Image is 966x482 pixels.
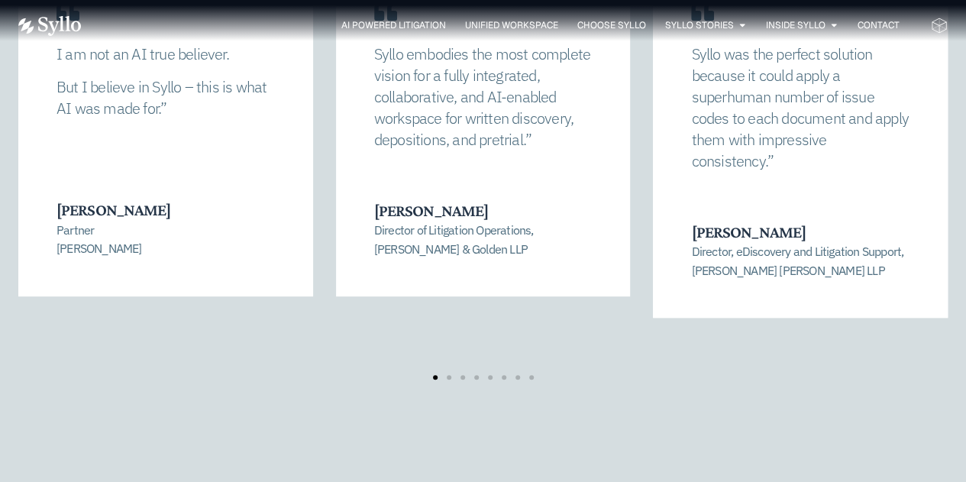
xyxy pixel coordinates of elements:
a: AI Powered Litigation [341,18,446,32]
p: I am not an AI true believer. [57,44,275,65]
a: Unified Workspace [465,18,558,32]
span: Go to slide 1 [433,375,438,380]
a: Contact [858,18,900,32]
nav: Menu [111,18,900,33]
a: Syllo Stories [665,18,734,32]
span: Go to slide 6 [502,375,506,380]
div: Menu Toggle [111,18,900,33]
span: Go to slide 7 [515,375,520,380]
img: Vector [18,16,81,36]
span: Go to slide 5 [488,375,493,380]
span: Go to slide 2 [447,375,451,380]
h3: [PERSON_NAME] [691,222,908,242]
a: Choose Syllo [577,18,646,32]
p: Partner [PERSON_NAME] [57,221,273,258]
h3: [PERSON_NAME] [374,201,591,221]
p: But I believe in Syllo – this is what AI was made for.” [57,76,275,119]
p: Syllo embodies the most complete vision for a fully integrated, collaborative, and AI-enabled wor... [374,44,593,150]
a: Inside Syllo [766,18,825,32]
p: Director, eDiscovery and Litigation Support, [PERSON_NAME] [PERSON_NAME] LLP [691,242,908,280]
h3: [PERSON_NAME] [57,200,273,220]
span: Go to slide 3 [460,375,465,380]
p: Director of Litigation Operations, [PERSON_NAME] & Golden LLP [374,221,591,258]
span: Go to slide 8 [529,375,534,380]
span: Go to slide 4 [474,375,479,380]
p: Syllo was the perfect solution because it could apply a superhuman number of issue codes to each ... [691,44,909,172]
